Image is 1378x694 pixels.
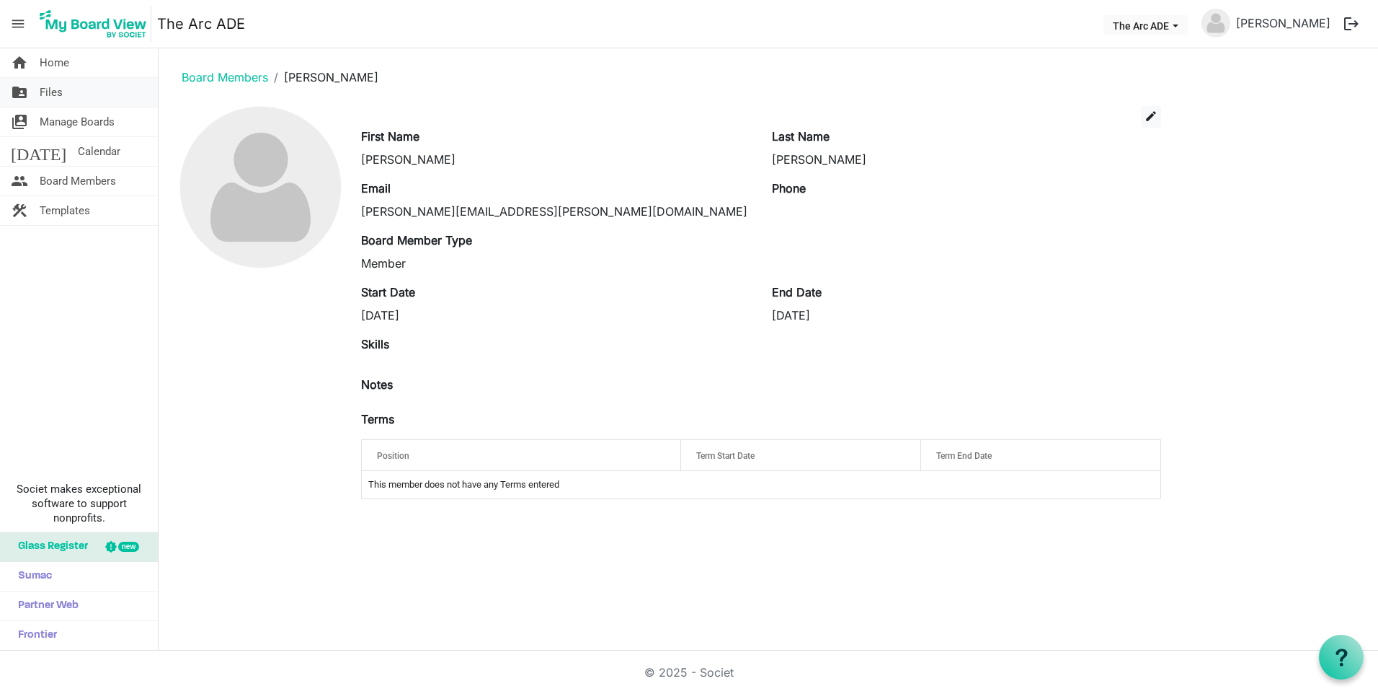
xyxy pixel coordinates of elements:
span: Term Start Date [696,451,755,461]
label: Start Date [361,284,415,301]
span: switch_account [11,107,28,136]
span: menu [4,10,32,38]
div: [PERSON_NAME] [772,151,1161,168]
span: folder_shared [11,78,28,107]
div: Member [361,255,750,272]
a: My Board View Logo [35,6,157,42]
span: Home [40,48,69,77]
img: My Board View Logo [35,6,151,42]
label: End Date [772,284,822,301]
span: home [11,48,28,77]
label: Notes [361,376,393,393]
a: Board Members [182,70,268,84]
label: Terms [361,410,394,428]
div: new [118,542,139,552]
div: [DATE] [772,307,1161,324]
img: no-profile-picture.svg [1201,9,1230,38]
span: people [11,167,28,196]
span: Glass Register [11,532,88,561]
div: [PERSON_NAME] [361,151,750,168]
td: This member does not have any Terms entered [362,471,1160,498]
span: Sumac [11,562,52,591]
span: Term End Date [936,451,992,461]
label: Email [361,180,391,197]
label: First Name [361,128,419,145]
li: [PERSON_NAME] [268,69,378,86]
label: Phone [772,180,806,197]
div: [PERSON_NAME][EMAIL_ADDRESS][PERSON_NAME][DOMAIN_NAME] [361,203,750,220]
label: Last Name [772,128,830,145]
span: Manage Boards [40,107,115,136]
span: construction [11,196,28,225]
a: © 2025 - Societ [644,665,734,680]
a: [PERSON_NAME] [1230,9,1336,38]
span: Societ makes exceptional software to support nonprofits. [6,482,151,525]
span: Calendar [78,137,120,166]
span: Files [40,78,63,107]
span: Position [377,451,409,461]
span: edit [1144,110,1157,123]
span: [DATE] [11,137,66,166]
button: logout [1336,9,1366,39]
img: no-profile-picture.svg [180,107,341,268]
label: Skills [361,335,389,353]
span: Frontier [11,621,57,650]
span: Board Members [40,167,116,196]
div: [DATE] [361,307,750,324]
label: Board Member Type [361,232,472,249]
button: edit [1141,106,1161,128]
button: The Arc ADE dropdownbutton [1103,15,1188,35]
span: Templates [40,196,90,225]
a: The Arc ADE [157,9,245,38]
span: Partner Web [11,592,79,620]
